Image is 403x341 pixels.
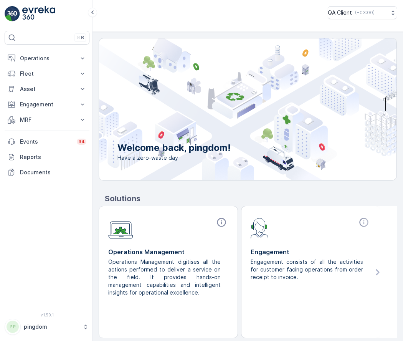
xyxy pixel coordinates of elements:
img: city illustration [64,38,396,180]
a: Events34 [5,134,89,149]
button: Engagement [5,97,89,112]
p: Engagement [20,101,74,108]
p: Engagement [251,247,371,257]
p: Asset [20,85,74,93]
p: Reports [20,153,86,161]
p: Fleet [20,70,74,78]
p: Welcome back, pingdom! [117,142,231,154]
button: Operations [5,51,89,66]
a: Documents [5,165,89,180]
p: QA Client [328,9,352,17]
p: Operations Management digitises all the actions performed to deliver a service on the field. It p... [108,258,222,296]
img: module-icon [251,217,269,238]
button: PPpingdom [5,319,89,335]
button: MRF [5,112,89,127]
p: ⌘B [76,35,84,41]
img: logo_light-DOdMpM7g.png [22,6,55,22]
p: pingdom [24,323,79,331]
p: Documents [20,169,86,176]
p: Operations Management [108,247,228,257]
a: Reports [5,149,89,165]
span: v 1.50.1 [5,313,89,317]
p: 34 [78,139,85,145]
p: Operations [20,55,74,62]
button: QA Client(+03:00) [328,6,397,19]
p: Engagement consists of all the activities for customer facing operations from order receipt to in... [251,258,365,281]
p: ( +03:00 ) [355,10,375,16]
img: module-icon [108,217,133,239]
p: MRF [20,116,74,124]
img: logo [5,6,20,22]
button: Fleet [5,66,89,81]
button: Asset [5,81,89,97]
span: Have a zero-waste day [117,154,231,162]
div: PP [7,321,19,333]
p: Events [20,138,72,146]
p: Solutions [105,193,397,204]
